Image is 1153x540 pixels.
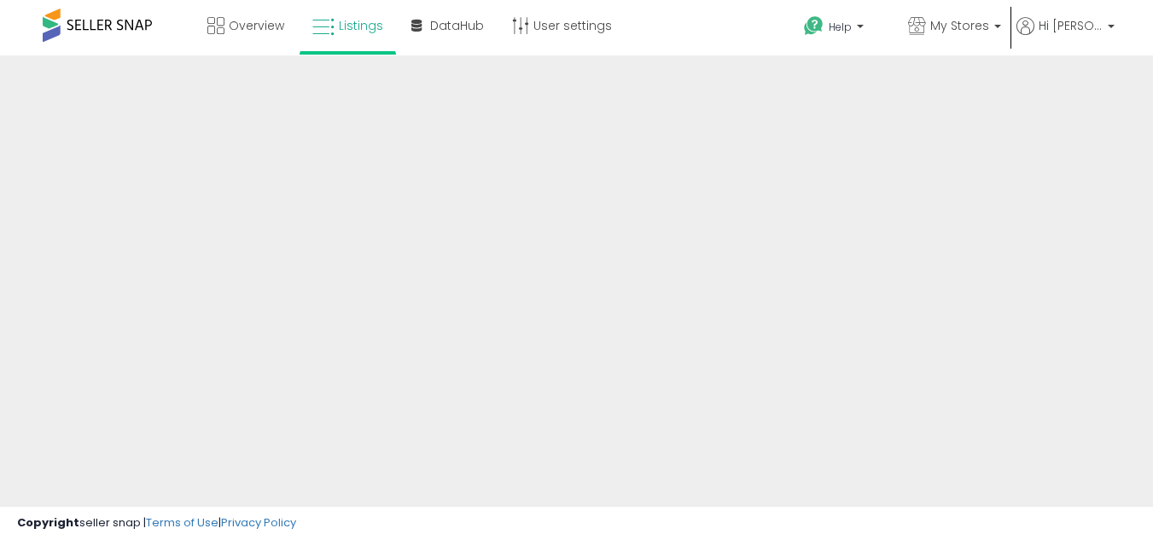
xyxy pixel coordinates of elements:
[229,17,284,34] span: Overview
[17,515,296,531] div: seller snap | |
[790,3,893,55] a: Help
[17,514,79,531] strong: Copyright
[430,17,484,34] span: DataHub
[829,20,852,34] span: Help
[221,514,296,531] a: Privacy Policy
[1016,17,1115,55] a: Hi [PERSON_NAME]
[339,17,383,34] span: Listings
[930,17,989,34] span: My Stores
[803,15,824,37] i: Get Help
[1039,17,1103,34] span: Hi [PERSON_NAME]
[146,514,218,531] a: Terms of Use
